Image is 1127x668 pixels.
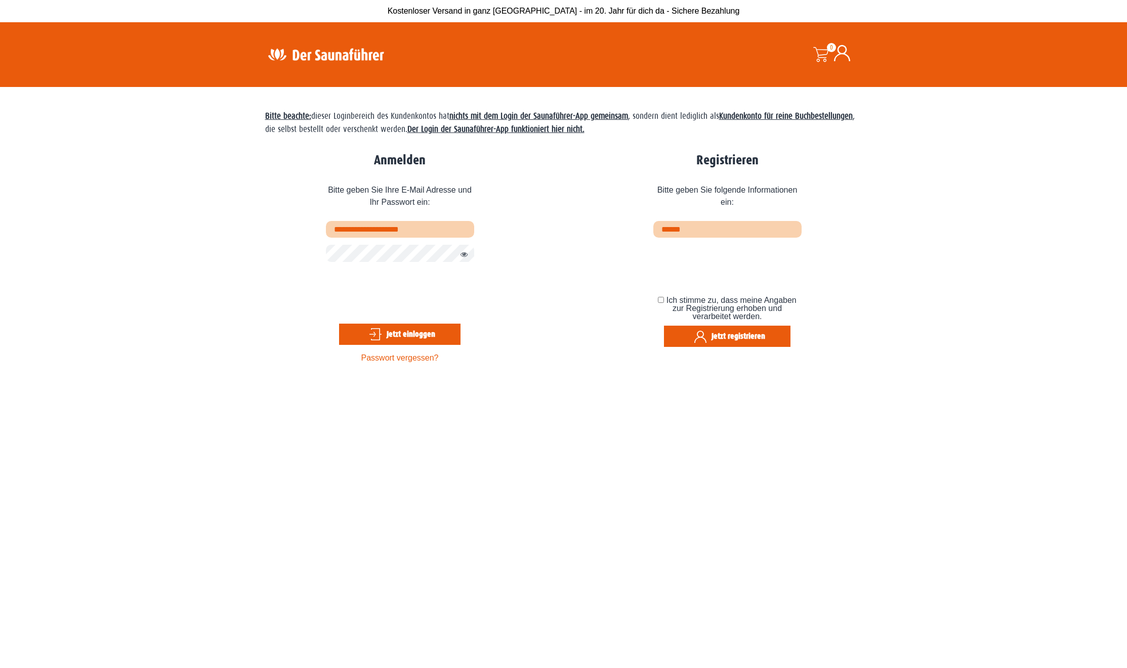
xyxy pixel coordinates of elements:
span: Bitte beachte: [265,111,311,121]
span: Bitte geben Sie Ihre E-Mail Adresse und Ihr Passwort ein: [326,176,474,221]
strong: Kundenkonto für reine Buchbestellungen [719,111,853,121]
span: Ich stimme zu, dass meine Angaben zur Registrierung erhoben und verarbeitet werden. [666,296,797,321]
iframe: reCAPTCHA [653,245,807,284]
strong: nichts mit dem Login der Saunaführer-App gemeinsam [449,111,628,121]
strong: Der Login der Saunaführer-App funktioniert hier nicht. [407,124,585,134]
input: Ich stimme zu, dass meine Angaben zur Registrierung erhoben und verarbeitet werden. [658,297,664,303]
h2: Registrieren [653,153,802,168]
button: Jetzt registrieren [664,326,790,347]
span: 0 [827,43,836,52]
a: Passwort vergessen? [361,353,439,362]
span: dieser Loginbereich des Kundenkontos hat , sondern dient lediglich als , die selbst bestellt oder... [265,111,855,134]
span: Kostenloser Versand in ganz [GEOGRAPHIC_DATA] - im 20. Jahr für dich da - Sichere Bezahlung [388,7,740,15]
iframe: reCAPTCHA [326,270,480,309]
button: Jetzt einloggen [339,324,461,345]
span: Bitte geben Sie folgende Informationen ein: [653,176,802,221]
button: Passwort anzeigen [455,249,468,261]
h2: Anmelden [326,153,474,168]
